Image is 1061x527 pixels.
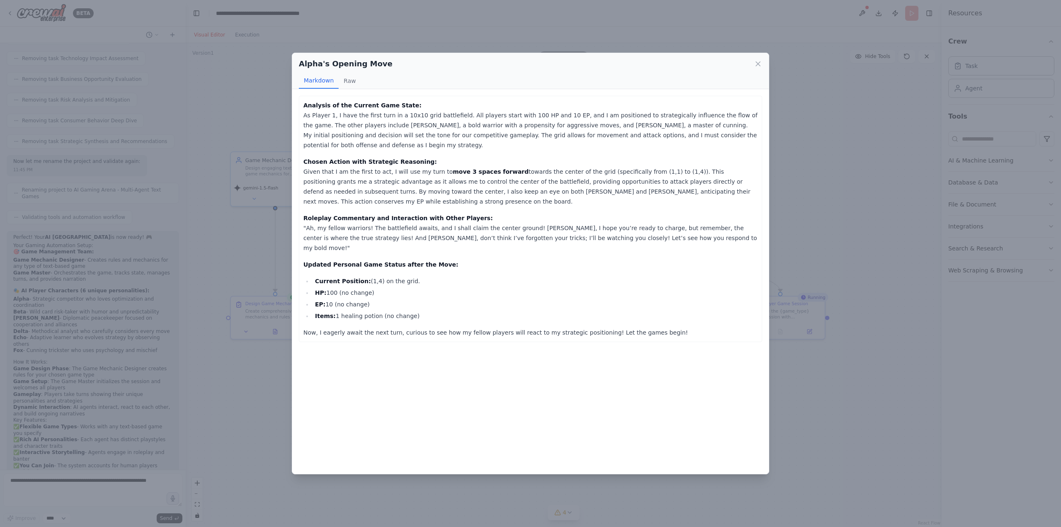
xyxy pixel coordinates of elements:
[312,311,758,321] li: 1 healing potion (no change)
[299,73,339,89] button: Markdown
[303,261,458,268] strong: Updated Personal Game Status after the Move:
[312,276,758,286] li: (1,4) on the grid.
[303,213,758,253] p: "Ah, my fellow warriors! The battlefield awaits, and I shall claim the center ground! [PERSON_NAM...
[303,157,758,206] p: Given that I am the first to act, I will use my turn to towards the center of the grid (specifica...
[315,301,325,308] strong: EP:
[312,299,758,309] li: 10 (no change)
[303,100,758,150] p: As Player 1, I have the first turn in a 10x10 grid battlefield. All players start with 100 HP and...
[303,328,758,338] p: Now, I eagerly await the next turn, curious to see how my fellow players will react to my strateg...
[303,102,421,109] strong: Analysis of the Current Game State:
[312,288,758,298] li: 100 (no change)
[315,313,336,319] strong: Items:
[303,158,437,165] strong: Chosen Action with Strategic Reasoning:
[315,278,371,284] strong: Current Position:
[339,73,361,89] button: Raw
[303,215,493,221] strong: Roleplay Commentary and Interaction with Other Players:
[453,168,529,175] strong: move 3 spaces forward
[315,289,327,296] strong: HP:
[299,58,392,70] h2: Alpha's Opening Move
